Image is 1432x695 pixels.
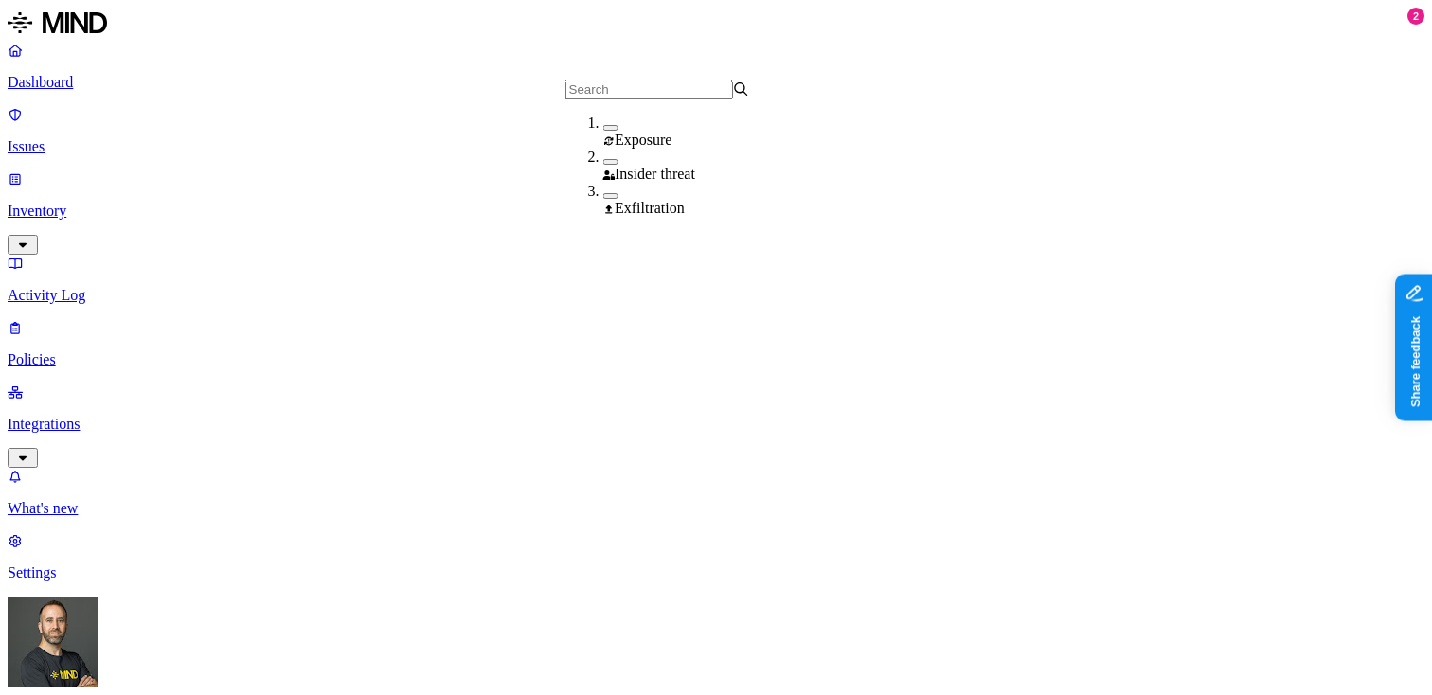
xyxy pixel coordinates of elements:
[8,106,1424,155] a: Issues
[8,287,1424,304] p: Activity Log
[8,42,1424,91] a: Dashboard
[603,166,788,183] div: Insider threat
[8,383,1424,465] a: Integrations
[8,8,107,38] img: MIND
[8,8,1424,42] a: MIND
[8,255,1424,304] a: Activity Log
[603,200,788,217] div: Exfiltration
[603,132,788,149] div: Exposure
[8,319,1424,368] a: Policies
[8,468,1424,517] a: What's new
[8,597,98,687] img: Tom Mayblum
[8,170,1424,252] a: Inventory
[8,564,1424,581] p: Settings
[8,351,1424,368] p: Policies
[8,203,1424,220] p: Inventory
[8,138,1424,155] p: Issues
[565,80,733,99] input: Search
[1407,8,1424,25] div: 2
[8,532,1424,581] a: Settings
[8,416,1424,433] p: Integrations
[8,500,1424,517] p: What's new
[8,74,1424,91] p: Dashboard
